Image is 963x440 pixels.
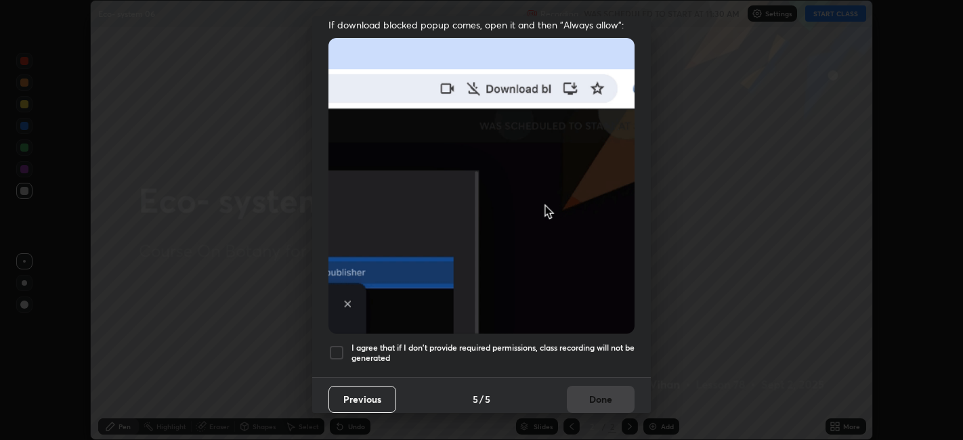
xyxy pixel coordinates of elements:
[485,392,490,406] h4: 5
[328,386,396,413] button: Previous
[328,18,635,31] span: If download blocked popup comes, open it and then "Always allow":
[351,343,635,364] h5: I agree that if I don't provide required permissions, class recording will not be generated
[479,392,484,406] h4: /
[473,392,478,406] h4: 5
[328,38,635,334] img: downloads-permission-blocked.gif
